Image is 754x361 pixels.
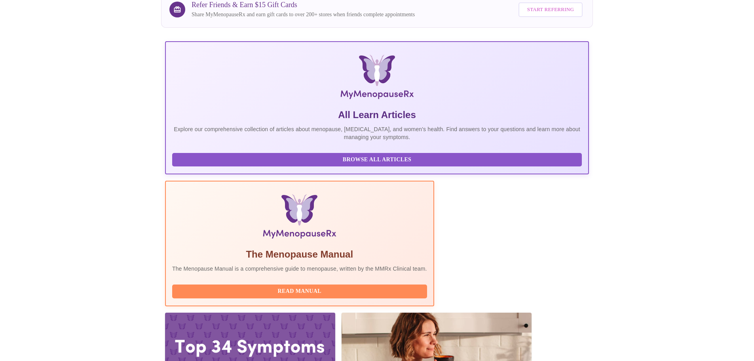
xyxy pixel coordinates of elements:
[172,265,427,273] p: The Menopause Manual is a comprehensive guide to menopause, written by the MMRx Clinical team.
[172,125,582,141] p: Explore our comprehensive collection of articles about menopause, [MEDICAL_DATA], and women's hea...
[192,1,415,9] h3: Refer Friends & Earn $15 Gift Cards
[172,287,429,294] a: Read Manual
[180,155,574,165] span: Browse All Articles
[172,109,582,121] h5: All Learn Articles
[172,153,582,167] button: Browse All Articles
[180,287,419,296] span: Read Manual
[518,2,583,17] button: Start Referring
[213,194,386,242] img: Menopause Manual
[236,55,518,102] img: MyMenopauseRx Logo
[172,156,584,162] a: Browse All Articles
[172,285,427,298] button: Read Manual
[527,5,574,14] span: Start Referring
[192,11,415,19] p: Share MyMenopauseRx and earn gift cards to over 200+ stores when friends complete appointments
[172,248,427,261] h5: The Menopause Manual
